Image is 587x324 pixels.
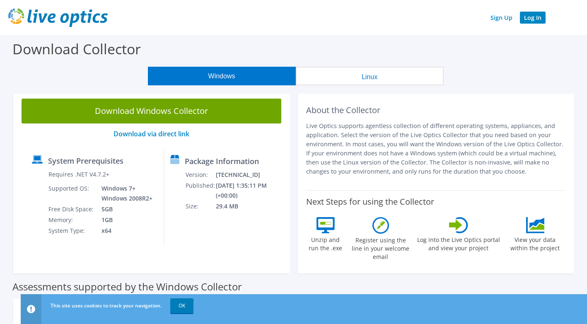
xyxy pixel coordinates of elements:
a: Download via direct link [114,129,189,138]
td: Size: [185,201,215,212]
td: [DATE] 1:35:11 PM (+00:00) [215,180,286,201]
a: OK [170,298,193,313]
img: live_optics_svg.svg [8,8,108,27]
td: 1GB [95,215,154,225]
td: System Type: [48,225,95,236]
td: [TECHNICAL_ID] [215,169,286,180]
p: Live Optics supports agentless collection of different operating systems, appliances, and applica... [306,121,566,176]
label: System Prerequisites [48,157,123,165]
td: x64 [95,225,154,236]
label: Unzip and run the .exe [307,233,345,252]
label: Assessments supported by the Windows Collector [12,283,242,291]
td: Published: [185,180,215,201]
td: Version: [185,169,215,180]
td: 29.4 MB [215,201,286,212]
a: Sign Up [486,12,517,24]
h2: About the Collector [306,105,566,115]
label: Download Collector [12,39,141,58]
a: Log In [520,12,546,24]
label: Log into the Live Optics portal and view your project [417,233,500,252]
td: Windows 7+ Windows 2008R2+ [95,183,154,204]
label: Package Information [185,157,259,165]
td: Free Disk Space: [48,204,95,215]
td: Memory: [48,215,95,225]
label: Register using the line in your welcome email [350,234,412,261]
button: Linux [296,67,444,85]
label: Requires .NET V4.7.2+ [48,170,109,179]
td: Supported OS: [48,183,95,204]
label: View your data within the project [505,233,565,252]
a: Download Windows Collector [22,99,281,123]
button: Windows [148,67,296,85]
span: This site uses cookies to track your navigation. [51,302,162,309]
label: Next Steps for using the Collector [306,197,434,207]
td: 5GB [95,204,154,215]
